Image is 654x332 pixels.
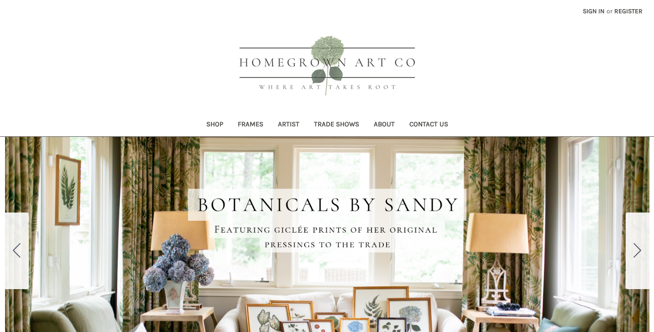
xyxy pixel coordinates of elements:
a: About [366,114,402,136]
img: HOMEGROWN ART CO [225,26,430,108]
a: Artist [271,114,307,136]
button: Go to slide 5 [5,213,29,289]
a: Trade Shows [307,114,366,136]
span: or [606,6,613,16]
a: Shop [199,114,230,136]
a: Frames [230,114,271,136]
button: Go to slide 2 [626,213,649,289]
a: Contact Us [402,114,455,136]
